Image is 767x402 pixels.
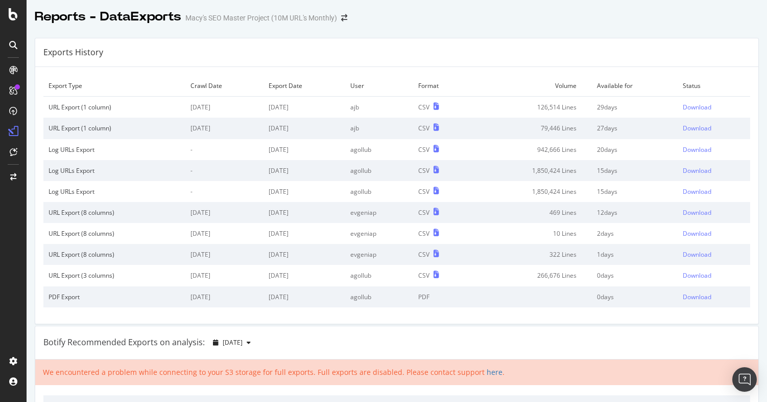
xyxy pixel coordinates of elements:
td: - [185,139,263,160]
td: 1 days [592,244,678,265]
a: Download [683,166,745,175]
td: 0 days [592,286,678,307]
a: Download [683,229,745,238]
button: [DATE] [209,334,255,351]
div: Log URLs Export [49,166,180,175]
div: Reports - DataExports [35,8,181,26]
a: Download [683,145,745,154]
div: Open Intercom Messenger [732,367,757,392]
td: [DATE] [263,286,345,307]
td: agollub [345,160,413,181]
td: agollub [345,286,413,307]
td: [DATE] [185,244,263,265]
td: Format [413,75,471,97]
div: URL Export (1 column) [49,124,180,132]
div: Download [683,103,711,111]
td: - [185,160,263,181]
span: 2025 Aug. 21st [223,338,243,347]
td: Status [678,75,750,97]
td: Volume [471,75,592,97]
div: URL Export (8 columns) [49,250,180,259]
div: arrow-right-arrow-left [341,14,347,21]
td: 20 days [592,139,678,160]
td: 2 days [592,223,678,244]
td: 322 Lines [471,244,592,265]
a: Download [683,124,745,132]
div: CSV [418,271,429,280]
td: evgeniap [345,223,413,244]
div: Download [683,229,711,238]
div: Download [683,250,711,259]
td: 126,514 Lines [471,97,592,118]
td: [DATE] [185,97,263,118]
td: evgeniap [345,244,413,265]
a: here [487,367,502,377]
div: URL Export (8 columns) [49,208,180,217]
div: CSV [418,145,429,154]
div: Download [683,145,711,154]
div: Download [683,293,711,301]
div: Exports History [43,47,103,58]
td: [DATE] [263,139,345,160]
td: [DATE] [263,244,345,265]
div: Download [683,124,711,132]
a: Download [683,250,745,259]
td: 27 days [592,118,678,139]
div: Log URLs Export [49,145,180,154]
a: Download [683,293,745,301]
td: 1,850,424 Lines [471,160,592,181]
div: URL Export (8 columns) [49,229,180,238]
td: 1,850,424 Lines [471,181,592,202]
div: Botify Recommended Exports on analysis: [43,337,205,348]
div: CSV [418,124,429,132]
td: - [185,181,263,202]
div: CSV [418,250,429,259]
div: Download [683,166,711,175]
td: agollub [345,265,413,286]
a: Download [683,208,745,217]
a: Download [683,271,745,280]
td: 79,446 Lines [471,118,592,139]
td: Available for [592,75,678,97]
div: CSV [418,229,429,238]
td: 29 days [592,97,678,118]
td: PDF [413,286,471,307]
div: Download [683,187,711,196]
td: [DATE] [185,202,263,223]
td: [DATE] [263,202,345,223]
td: [DATE] [263,181,345,202]
td: evgeniap [345,202,413,223]
td: 469 Lines [471,202,592,223]
td: [DATE] [263,265,345,286]
td: [DATE] [263,97,345,118]
div: CSV [418,166,429,175]
div: URL Export (3 columns) [49,271,180,280]
td: 942,666 Lines [471,139,592,160]
td: ajb [345,97,413,118]
td: 10 Lines [471,223,592,244]
td: [DATE] [263,118,345,139]
td: [DATE] [185,265,263,286]
td: 0 days [592,265,678,286]
td: 266,676 Lines [471,265,592,286]
td: [DATE] [185,286,263,307]
td: ajb [345,118,413,139]
td: agollub [345,139,413,160]
td: Export Type [43,75,185,97]
div: Download [683,208,711,217]
td: agollub [345,181,413,202]
td: 15 days [592,160,678,181]
div: CSV [418,103,429,111]
td: [DATE] [185,118,263,139]
div: URL Export (1 column) [49,103,180,111]
div: We encountered a problem while connecting to your S3 storage for full exports. Full exports are d... [43,367,505,377]
div: Download [683,271,711,280]
td: 12 days [592,202,678,223]
div: Log URLs Export [49,187,180,196]
td: Crawl Date [185,75,263,97]
td: Export Date [263,75,345,97]
td: User [345,75,413,97]
div: PDF Export [49,293,180,301]
a: Download [683,187,745,196]
div: Macy's SEO Master Project (10M URL's Monthly) [185,13,337,23]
